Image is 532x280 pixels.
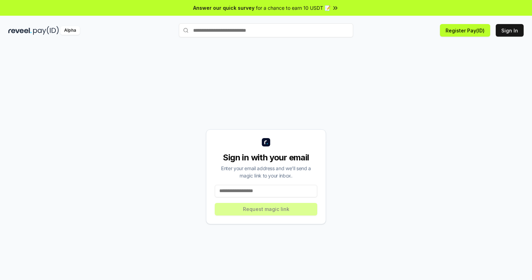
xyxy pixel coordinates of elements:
img: logo_small [262,138,270,146]
span: Answer our quick survey [193,4,254,12]
img: pay_id [33,26,59,35]
button: Register Pay(ID) [440,24,490,37]
button: Sign In [496,24,524,37]
span: for a chance to earn 10 USDT 📝 [256,4,330,12]
img: reveel_dark [8,26,32,35]
div: Sign in with your email [215,152,317,163]
div: Alpha [60,26,80,35]
div: Enter your email address and we’ll send a magic link to your inbox. [215,165,317,179]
